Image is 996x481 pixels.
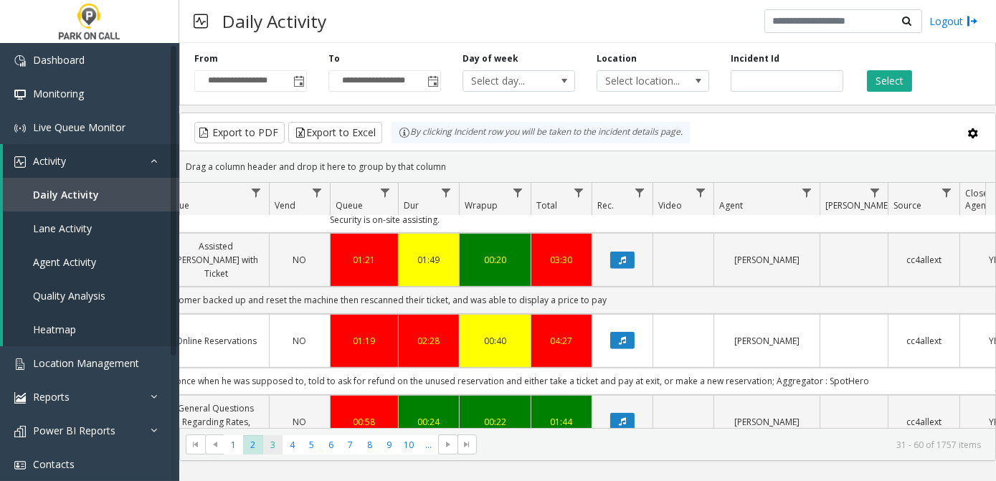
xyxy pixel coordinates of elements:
[407,253,450,267] a: 01:49
[399,127,410,138] img: infoIcon.svg
[929,14,978,29] a: Logout
[719,199,743,211] span: Agent
[33,390,70,404] span: Reports
[14,358,26,370] img: 'icon'
[425,71,440,91] span: Toggle popup
[540,415,583,429] a: 01:44
[341,435,360,454] span: Page 7
[209,439,221,450] span: Go to the previous page
[407,334,450,348] a: 02:28
[308,183,327,202] a: Vend Filter Menu
[508,183,528,202] a: Wrapup Filter Menu
[569,183,589,202] a: Total Filter Menu
[194,122,285,143] button: Export to PDF
[247,183,266,202] a: Issue Filter Menu
[33,289,105,303] span: Quality Analysis
[419,435,438,454] span: Page 11
[893,199,921,211] span: Source
[14,123,26,134] img: 'icon'
[263,435,283,454] span: Page 3
[540,334,583,348] a: 04:27
[339,253,389,267] a: 01:21
[463,52,518,65] label: Day of week
[468,334,522,348] a: 00:40
[468,415,522,429] a: 00:22
[293,416,307,428] span: NO
[14,392,26,404] img: 'icon'
[967,14,978,29] img: logout
[797,183,817,202] a: Agent Filter Menu
[897,253,951,267] a: cc4allext
[224,435,243,454] span: Page 1
[723,334,811,348] a: [PERSON_NAME]
[407,415,450,429] a: 00:24
[360,435,379,454] span: Page 8
[462,439,473,450] span: Go to the last page
[723,253,811,267] a: [PERSON_NAME]
[33,356,139,370] span: Location Management
[33,424,115,437] span: Power BI Reports
[597,52,637,65] label: Location
[33,255,96,269] span: Agent Activity
[867,70,912,92] button: Select
[937,183,957,202] a: Source Filter Menu
[321,435,341,454] span: Page 6
[658,199,682,211] span: Video
[33,323,76,336] span: Heatmap
[597,199,614,211] span: Rec.
[630,183,650,202] a: Rec. Filter Menu
[463,71,552,91] span: Select day...
[3,279,179,313] a: Quality Analysis
[190,439,201,450] span: Go to the first page
[328,52,340,65] label: To
[283,435,302,454] span: Page 4
[302,435,321,454] span: Page 5
[172,239,260,281] a: Assisted [PERSON_NAME] with Ticket
[336,199,363,211] span: Queue
[180,154,995,179] div: Drag a column header and drop it here to group by that column
[399,435,419,454] span: Page 10
[33,188,99,201] span: Daily Activity
[468,253,522,267] div: 00:20
[172,334,260,348] a: Online Reservations
[379,435,399,454] span: Page 9
[897,334,951,348] a: cc4allext
[731,52,779,65] label: Incident Id
[33,154,66,168] span: Activity
[442,439,454,450] span: Go to the next page
[180,183,995,428] div: Data table
[339,415,389,429] a: 00:58
[465,199,498,211] span: Wrapup
[3,313,179,346] a: Heatmap
[33,87,84,100] span: Monitoring
[215,4,333,39] h3: Daily Activity
[33,53,85,67] span: Dashboard
[3,211,179,245] a: Lane Activity
[438,434,457,454] span: Go to the next page
[723,415,811,429] a: [PERSON_NAME]
[540,253,583,267] a: 03:30
[14,156,26,168] img: 'icon'
[278,334,321,348] a: NO
[33,457,75,471] span: Contacts
[485,439,981,451] kendo-pager-info: 31 - 60 of 1757 items
[457,434,477,454] span: Go to the last page
[404,199,419,211] span: Dur
[14,426,26,437] img: 'icon'
[339,334,389,348] a: 01:19
[278,253,321,267] a: NO
[290,71,306,91] span: Toggle popup
[33,222,92,235] span: Lane Activity
[3,178,179,211] a: Daily Activity
[865,183,885,202] a: Parker Filter Menu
